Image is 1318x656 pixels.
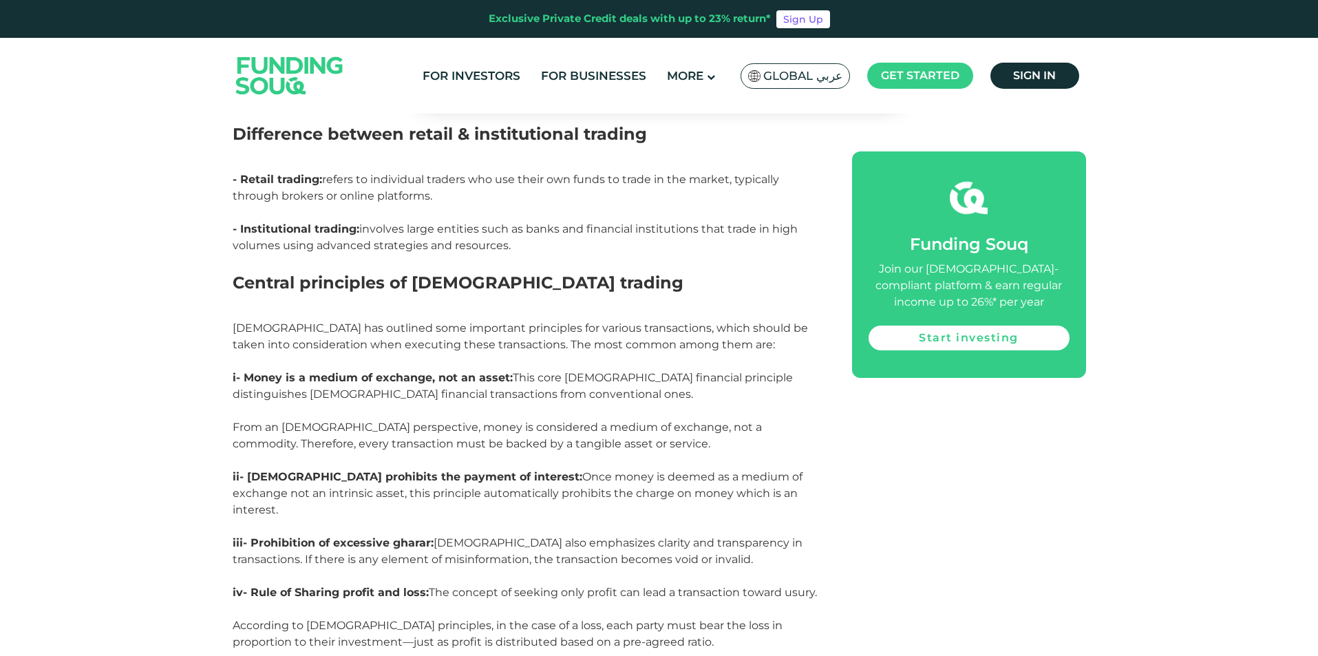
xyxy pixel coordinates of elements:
span: The concept of seeking only profit can lead a transaction toward usury. According to [DEMOGRAPHIC... [233,586,817,648]
img: Logo [222,41,357,110]
strong: - Institutional trading: [233,222,359,235]
span: i- Money is a medium of exchange, not an asset: [233,371,513,384]
span: This core [DEMOGRAPHIC_DATA] financial principle distinguishes [DEMOGRAPHIC_DATA] financial trans... [233,371,793,450]
span: iv- Rule of Sharing profit and loss: [233,586,429,599]
a: For Investors [419,65,524,87]
a: Sign in [990,63,1079,89]
span: Difference between retail & institutional trading [233,124,647,144]
img: SA Flag [748,70,761,82]
span: Central principles of [DEMOGRAPHIC_DATA] trading [233,273,683,293]
span: Once money is deemed as a medium of exchange not an intrinsic asset, this principle automatically... [233,470,803,516]
span: Sign in [1013,69,1056,82]
div: Join our [DEMOGRAPHIC_DATA]-compliant platform & earn regular income up to 26%* per year [869,261,1070,310]
strong: - Retail trading: [233,173,322,186]
span: Global عربي [763,68,842,84]
span: [DEMOGRAPHIC_DATA] has outlined some important principles for various transactions, which should ... [233,321,808,351]
span: ii- [DEMOGRAPHIC_DATA] prohibits the payment of interest: [233,470,582,483]
span: [DEMOGRAPHIC_DATA] also emphasizes clarity and transparency in transactions. If there is any elem... [233,536,803,566]
span: Funding Souq [910,234,1028,254]
a: For Businesses [538,65,650,87]
span: Get started [881,69,959,82]
span: iii- Prohibition of excessive gharar: [233,536,434,549]
span: More [667,69,703,83]
img: fsicon [950,179,988,217]
span: refers to individual traders who use their own funds to trade in the market, typically through br... [233,173,798,252]
div: Exclusive Private Credit deals with up to 23% return* [489,11,771,27]
a: Start investing [869,326,1070,350]
a: Sign Up [776,10,830,28]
